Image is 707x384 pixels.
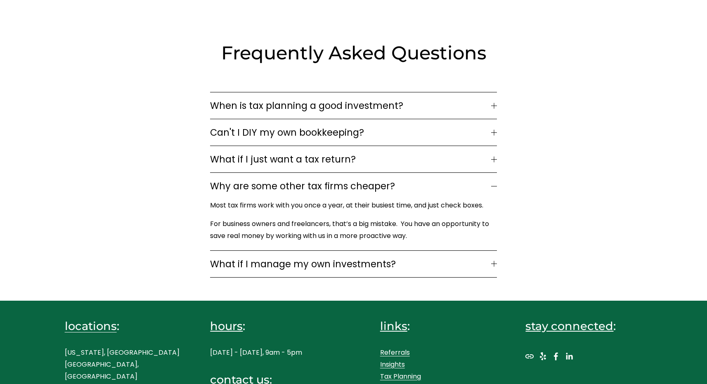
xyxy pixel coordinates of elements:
a: Yelp [539,352,547,360]
h4: : [380,318,497,334]
span: Why are some other tax firms cheaper? [210,179,491,193]
span: What if I manage my own investments? [210,257,491,271]
p: Most tax firms work with you once a year, at their busiest time, and just check boxes. [210,200,492,212]
a: Insights [380,359,405,371]
span: stay connected [525,319,613,333]
a: Referrals [380,347,410,359]
a: URL [525,352,534,360]
a: Facebook [552,352,560,360]
span: links [380,319,407,333]
span: hours [210,319,243,333]
button: Why are some other tax firms cheaper? [210,173,497,199]
a: LinkedIn [565,352,573,360]
button: Can't I DIY my own bookkeeping? [210,119,497,146]
button: What if I just want a tax return? [210,146,497,172]
a: Tax Planning [380,371,421,383]
span: What if I just want a tax return? [210,152,491,166]
button: When is tax planning a good investment? [210,92,497,119]
p: For business owners and freelancers, that’s a big mistake. You have an opportunity to save real m... [210,218,492,242]
span: Can't I DIY my own bookkeeping? [210,125,491,139]
a: locations [65,318,117,334]
button: What if I manage my own investments? [210,251,497,277]
h4: : [65,318,182,334]
h4: : [525,318,642,334]
h4: : [210,318,327,334]
span: When is tax planning a good investment? [210,99,491,113]
h2: Frequently Asked Questions [186,41,521,65]
p: [DATE] - [DATE], 9am - 5pm [210,347,327,359]
div: Why are some other tax firms cheaper? [210,199,497,250]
